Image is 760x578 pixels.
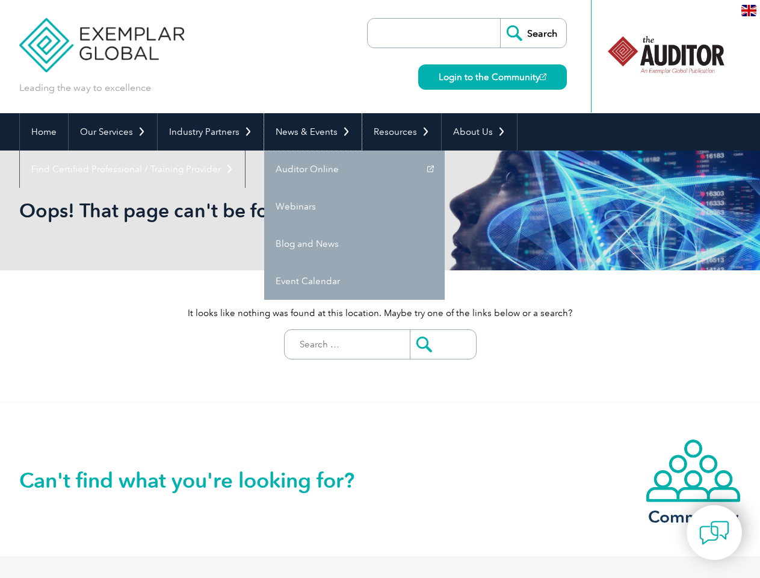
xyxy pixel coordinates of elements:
[20,113,68,151] a: Home
[264,113,362,151] a: News & Events
[264,225,445,263] a: Blog and News
[699,518,729,548] img: contact-chat.png
[418,64,567,90] a: Login to the Community
[264,151,445,188] a: Auditor Online
[540,73,546,80] img: open_square.png
[264,188,445,225] a: Webinars
[362,113,441,151] a: Resources
[19,306,741,320] p: It looks like nothing was found at this location. Maybe try one of the links below or a search?
[19,81,151,95] p: Leading the way to excellence
[158,113,264,151] a: Industry Partners
[264,263,445,300] a: Event Calendar
[410,330,476,359] input: Submit
[19,471,380,490] h2: Can't find what you're looking for?
[741,5,756,16] img: en
[500,19,566,48] input: Search
[645,438,741,524] a: Community
[69,113,157,151] a: Our Services
[442,113,517,151] a: About Us
[20,151,245,188] a: Find Certified Professional / Training Provider
[645,509,741,524] h3: Community
[645,438,741,503] img: icon-community.webp
[19,199,481,222] h1: Oops! That page can't be found.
